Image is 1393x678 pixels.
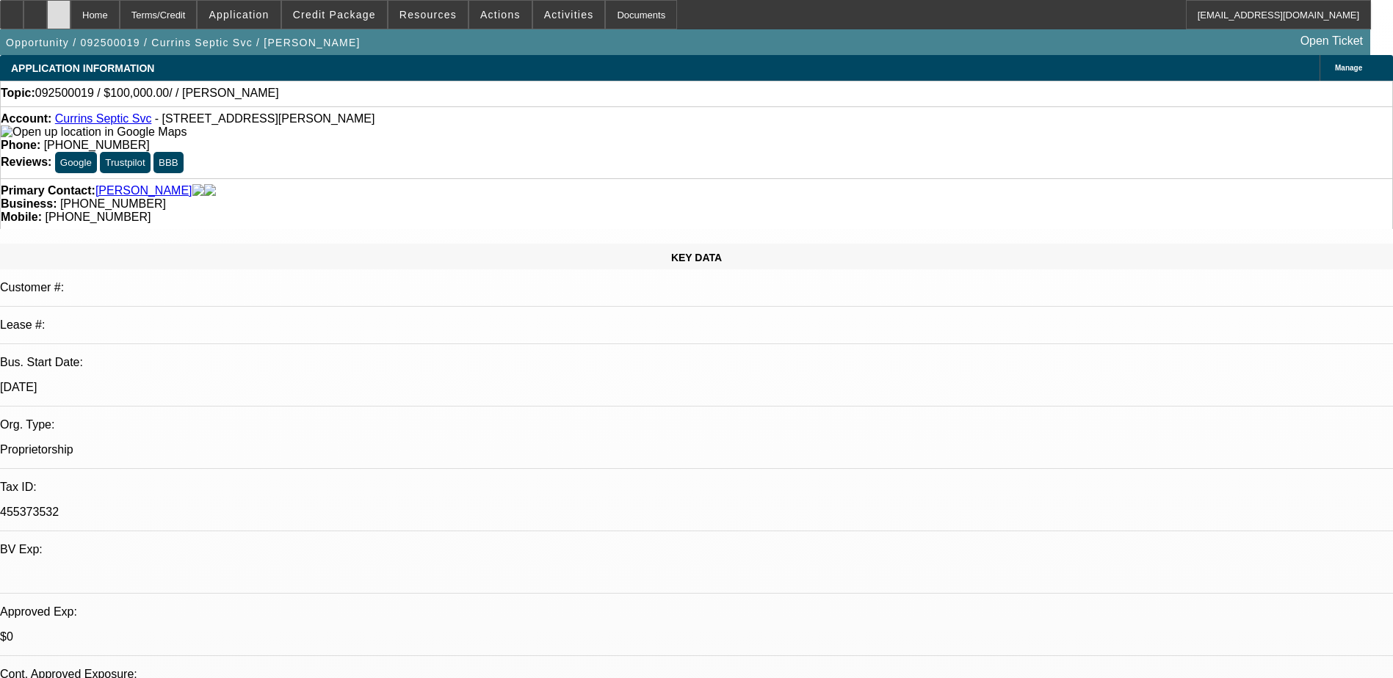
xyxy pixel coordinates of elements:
[44,139,150,151] span: [PHONE_NUMBER]
[155,112,375,125] span: - [STREET_ADDRESS][PERSON_NAME]
[6,37,361,48] span: Opportunity / 092500019 / Currins Septic Svc / [PERSON_NAME]
[293,9,376,21] span: Credit Package
[11,62,154,74] span: APPLICATION INFORMATION
[1,211,42,223] strong: Mobile:
[1,184,95,197] strong: Primary Contact:
[1295,29,1369,54] a: Open Ticket
[55,152,97,173] button: Google
[1,87,35,100] strong: Topic:
[45,211,151,223] span: [PHONE_NUMBER]
[1,125,187,138] a: View Google Maps
[1,156,51,168] strong: Reviews:
[388,1,468,29] button: Resources
[95,184,192,197] a: [PERSON_NAME]
[192,184,204,197] img: facebook-icon.png
[1335,64,1362,72] span: Manage
[671,252,722,263] span: KEY DATA
[55,112,152,125] a: Currins Septic Svc
[209,9,269,21] span: Application
[198,1,280,29] button: Application
[1,112,51,125] strong: Account:
[399,9,457,21] span: Resources
[100,152,150,173] button: Trustpilot
[35,87,279,100] span: 092500019 / $100,000.00/ / [PERSON_NAME]
[153,152,184,173] button: BBB
[533,1,605,29] button: Activities
[1,197,57,210] strong: Business:
[282,1,387,29] button: Credit Package
[60,197,166,210] span: [PHONE_NUMBER]
[1,139,40,151] strong: Phone:
[480,9,521,21] span: Actions
[204,184,216,197] img: linkedin-icon.png
[544,9,594,21] span: Activities
[1,125,187,139] img: Open up location in Google Maps
[469,1,532,29] button: Actions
